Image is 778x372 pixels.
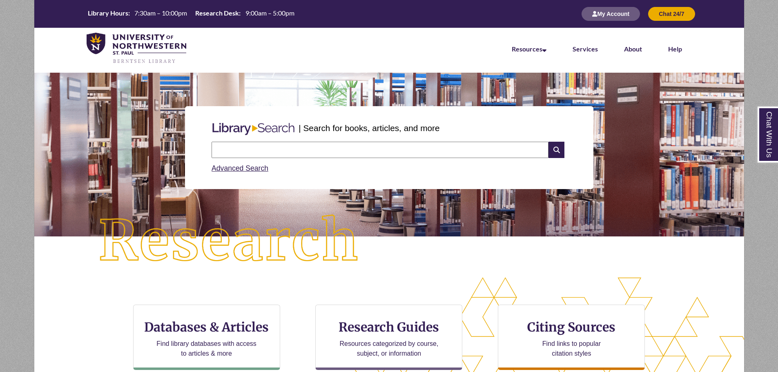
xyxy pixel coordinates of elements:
h3: Citing Sources [522,319,622,335]
h3: Databases & Articles [140,319,273,335]
a: Hours Today [85,9,298,20]
img: Libary Search [208,120,299,138]
img: UNWSP Library Logo [87,33,187,65]
a: Databases & Articles Find library databases with access to articles & more [133,305,280,370]
span: 7:30am – 10:00pm [134,9,187,17]
p: Find links to popular citation styles [532,339,611,359]
p: Find library databases with access to articles & more [153,339,260,359]
span: 9:00am – 5:00pm [245,9,294,17]
a: Chat 24/7 [648,10,695,17]
a: My Account [582,10,640,17]
a: About [624,45,642,53]
a: Help [668,45,682,53]
a: Research Guides Resources categorized by course, subject, or information [315,305,462,370]
a: Resources [512,45,546,53]
a: Advanced Search [212,164,268,172]
button: Chat 24/7 [648,7,695,21]
img: Research [69,186,389,297]
a: Citing Sources Find links to popular citation styles [498,305,645,370]
th: Research Desk: [192,9,242,18]
i: Search [548,142,564,158]
table: Hours Today [85,9,298,19]
p: Resources categorized by course, subject, or information [336,339,442,359]
th: Library Hours: [85,9,131,18]
a: Services [573,45,598,53]
p: | Search for books, articles, and more [299,122,439,134]
h3: Research Guides [322,319,455,335]
button: My Account [582,7,640,21]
